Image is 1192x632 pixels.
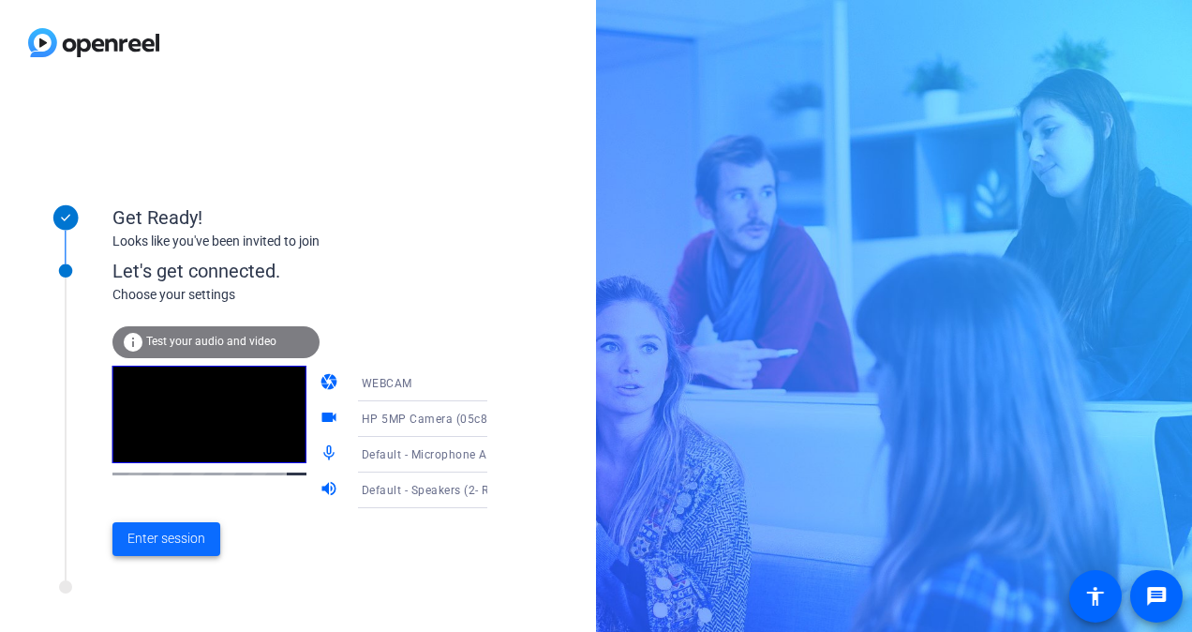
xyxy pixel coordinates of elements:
mat-icon: camera [320,372,342,395]
span: HP 5MP Camera (05c8:082f) [362,411,521,426]
span: Default - Speakers (2- Realtek(R) Audio) [362,482,577,497]
mat-icon: volume_up [320,479,342,502]
mat-icon: message [1145,585,1168,608]
div: Let's get connected. [112,257,526,285]
mat-icon: accessibility [1084,585,1107,608]
mat-icon: info [122,331,144,354]
div: Choose your settings [112,285,526,305]
mat-icon: videocam [320,408,342,430]
span: Default - Microphone Array (2- Intel® Smart Sound Technology for Digital Microphones) [362,446,841,461]
span: Enter session [127,529,205,549]
div: Looks like you've been invited to join [112,232,487,251]
mat-icon: mic_none [320,444,342,466]
span: WEBCAM [362,377,412,390]
span: Test your audio and video [146,335,276,348]
div: Get Ready! [112,203,487,232]
button: Enter session [112,522,220,556]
